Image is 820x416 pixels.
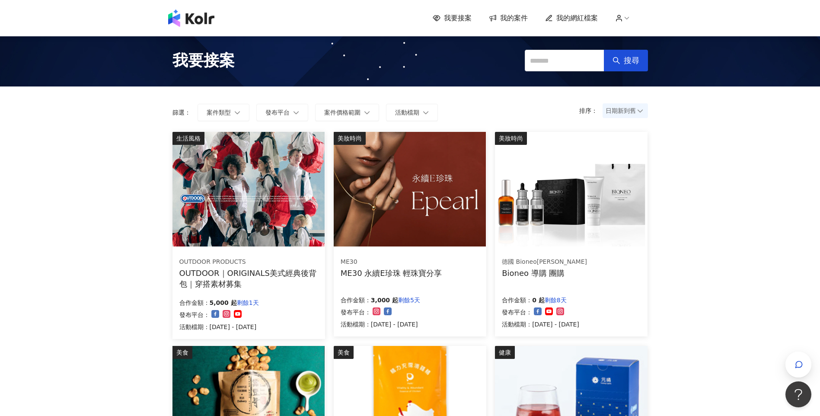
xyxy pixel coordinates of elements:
[341,295,371,305] p: 合作金額：
[502,307,532,317] p: 發布平台：
[495,132,527,145] div: 美妝時尚
[179,298,210,308] p: 合作金額：
[398,295,420,305] p: 剩餘5天
[341,258,442,266] div: ME30
[545,295,567,305] p: 剩餘8天
[207,109,231,116] span: 案件類型
[386,104,438,121] button: 活動檔期
[579,107,603,114] p: 排序：
[500,13,528,23] span: 我的案件
[545,13,598,23] a: 我的網紅檔案
[502,258,587,266] div: 德國 Bioneo[PERSON_NAME]
[433,13,472,23] a: 我要接案
[334,132,486,246] img: ME30 永續E珍珠 系列輕珠寶
[334,346,354,359] div: 美食
[172,109,191,116] p: 篩選：
[502,268,587,278] div: Bioneo 導購 團購
[172,346,192,359] div: 美食
[489,13,528,23] a: 我的案件
[556,13,598,23] span: 我的網紅檔案
[179,268,318,289] div: OUTDOOR｜ORIGINALS美式經典後背包｜穿搭素材募集
[237,298,259,308] p: 剩餘1天
[324,109,361,116] span: 案件價格範圍
[210,298,237,308] p: 5,000 起
[172,132,204,145] div: 生活風格
[785,381,811,407] iframe: Help Scout Beacon - Open
[395,109,419,116] span: 活動檔期
[495,346,515,359] div: 健康
[168,10,214,27] img: logo
[495,132,647,246] img: 百妮保濕逆齡美白系列
[198,104,249,121] button: 案件類型
[606,104,645,117] span: 日期新到舊
[256,104,308,121] button: 發布平台
[341,268,442,278] div: ME30 永續E珍珠 輕珠寶分享
[613,57,620,64] span: search
[315,104,379,121] button: 案件價格範圍
[341,307,371,317] p: 發布平台：
[172,50,235,71] span: 我要接案
[334,132,366,145] div: 美妝時尚
[502,319,579,330] p: 活動檔期：[DATE] - [DATE]
[502,295,532,305] p: 合作金額：
[604,50,648,71] button: 搜尋
[265,109,290,116] span: 發布平台
[172,132,325,246] img: 【OUTDOOR】ORIGINALS美式經典後背包M
[341,319,420,330] p: 活動檔期：[DATE] - [DATE]
[624,56,639,65] span: 搜尋
[179,322,259,332] p: 活動檔期：[DATE] - [DATE]
[371,295,398,305] p: 3,000 起
[444,13,472,23] span: 我要接案
[179,310,210,320] p: 發布平台：
[532,295,545,305] p: 0 起
[179,258,318,266] div: OUTDOOR PRODUCTS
